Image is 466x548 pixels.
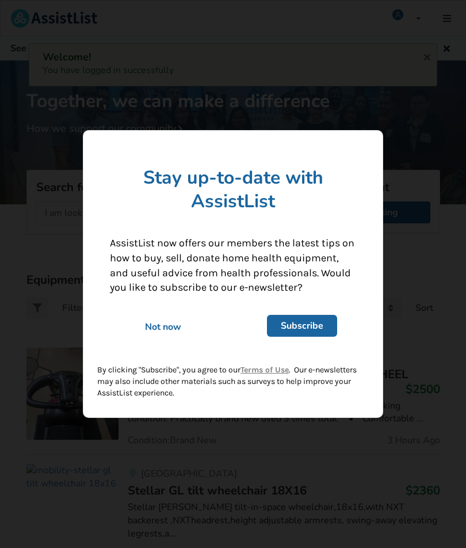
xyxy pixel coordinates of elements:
[93,364,373,408] p: By clicking "Subscribe", you agree to our . Our e-newsletters may also include other materials su...
[240,365,289,375] a: Terms of Use
[93,236,373,295] p: AssistList now offers our members the latest tips on how to buy, sell, donate home health equipme...
[93,166,373,213] h1: Stay up-to-date with AssistList
[102,321,224,333] div: Not now
[267,315,337,337] a: Subscribe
